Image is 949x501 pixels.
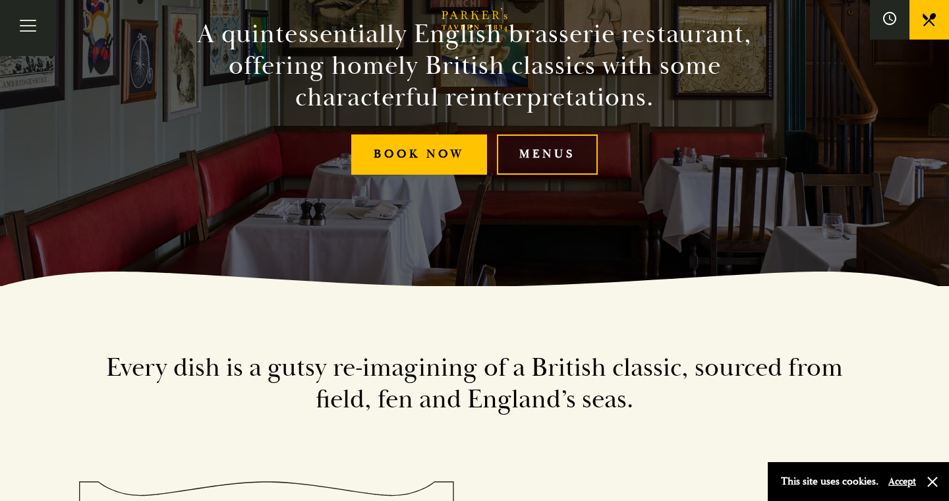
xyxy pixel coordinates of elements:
[174,18,775,113] h2: A quintessentially English brasserie restaurant, offering homely British classics with some chara...
[781,472,878,491] p: This site uses cookies.
[99,352,850,415] h2: Every dish is a gutsy re-imagining of a British classic, sourced from field, fen and England’s seas.
[888,475,916,488] button: Accept
[351,134,487,175] a: Book Now
[497,134,598,175] a: Menus
[926,475,939,488] button: Close and accept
